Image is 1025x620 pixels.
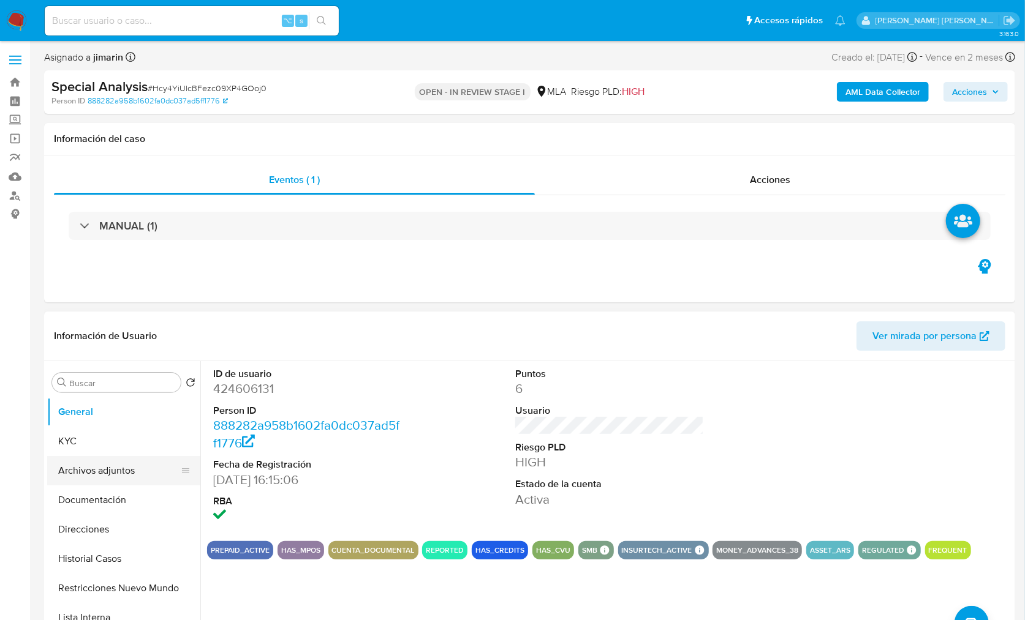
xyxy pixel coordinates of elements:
button: Direcciones [47,515,200,544]
span: Ver mirada por persona [872,321,977,351]
dd: Activa [515,491,705,508]
h1: Información de Usuario [54,330,157,342]
b: AML Data Collector [845,82,920,102]
button: Archivos adjuntos [47,456,191,485]
a: Salir [1003,14,1016,27]
button: General [47,397,200,427]
span: Eventos ( 1 ) [269,173,320,187]
span: Riesgo PLD: [572,85,645,99]
dt: ID de usuario [213,367,403,381]
button: Volver al orden por defecto [186,378,195,391]
dt: Usuario [515,404,705,417]
p: jian.marin@mercadolibre.com [876,15,999,26]
button: Buscar [57,378,67,387]
b: jimarin [91,50,123,64]
button: Historial Casos [47,544,200,573]
span: Vence en 2 meses [925,51,1004,64]
button: Documentación [47,485,200,515]
dt: Estado de la cuenta [515,477,705,491]
span: Acciones [750,173,790,187]
span: Acciones [952,82,987,102]
b: Special Analysis [51,77,148,96]
dt: Puntos [515,367,705,381]
p: OPEN - IN REVIEW STAGE I [415,83,531,100]
button: KYC [47,427,200,456]
button: Ver mirada por persona [857,321,1005,351]
span: s [300,15,303,26]
dd: HIGH [515,454,705,471]
dd: 424606131 [213,380,403,397]
span: HIGH [622,84,645,99]
dt: Fecha de Registración [213,458,403,471]
b: Person ID [51,95,85,106]
input: Buscar usuario o caso... [45,13,339,29]
h1: Información del caso [54,133,1005,145]
span: - [920,49,923,65]
button: Acciones [944,82,1008,102]
a: 888282a958b1602fa0dc037ad5ff1776 [88,95,228,106]
div: MANUAL (1) [69,212,991,240]
span: ⌥ [283,15,292,26]
button: search-icon [309,12,334,29]
dt: Person ID [213,404,403,417]
div: Creado el: [DATE] [831,49,917,65]
a: Notificaciones [835,15,845,26]
dd: 6 [515,380,705,397]
dt: RBA [213,495,403,508]
input: Buscar [69,378,176,389]
dd: [DATE] 16:15:06 [213,471,403,488]
span: Accesos rápidos [754,14,823,27]
button: AML Data Collector [837,82,929,102]
dt: Riesgo PLD [515,441,705,454]
button: Restricciones Nuevo Mundo [47,573,200,603]
span: Asignado a [44,51,123,64]
h3: MANUAL (1) [99,219,157,233]
div: MLA [535,85,567,99]
span: # Hcy4YiUlcBFezc09XP4GOoj0 [148,82,267,94]
a: 888282a958b1602fa0dc037ad5ff1776 [213,416,399,451]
